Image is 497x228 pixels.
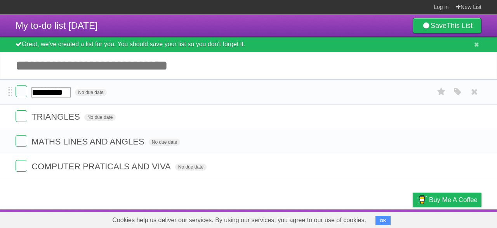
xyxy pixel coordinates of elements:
[16,85,27,97] label: Done
[376,211,393,226] a: Terms
[309,211,326,226] a: About
[75,89,106,96] span: No due date
[84,114,116,121] span: No due date
[16,110,27,122] label: Done
[413,193,481,207] a: Buy me a coffee
[16,135,27,147] label: Done
[417,193,427,206] img: Buy me a coffee
[375,216,391,225] button: OK
[429,193,478,207] span: Buy me a coffee
[413,18,481,33] a: SaveThis List
[16,160,27,172] label: Done
[31,137,146,146] span: MATHS LINES AND ANGLES
[16,20,98,31] span: My to-do list [DATE]
[175,164,207,171] span: No due date
[447,22,473,30] b: This List
[335,211,367,226] a: Developers
[403,211,423,226] a: Privacy
[149,139,180,146] span: No due date
[31,162,173,171] span: COMPUTER PRATICALS AND VIVA
[31,112,82,122] span: TRIANGLES
[433,211,481,226] a: Suggest a feature
[434,85,449,98] label: Star task
[104,212,374,228] span: Cookies help us deliver our services. By using our services, you agree to our use of cookies.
